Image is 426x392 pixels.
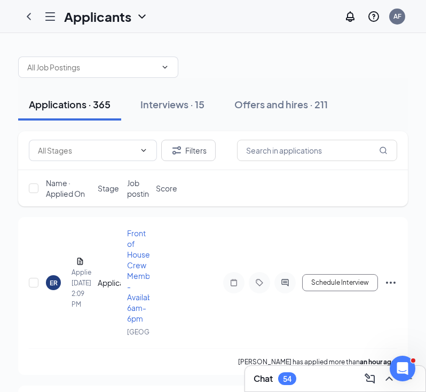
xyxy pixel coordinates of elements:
[361,370,378,387] button: ComposeMessage
[283,374,291,383] div: 54
[170,144,183,157] svg: Filter
[254,373,273,385] h3: Chat
[384,276,397,289] svg: Ellipses
[127,228,164,323] span: Front of House Crew Member - Availability 6am-6pm
[27,61,156,73] input: All Job Postings
[46,178,91,199] span: Name · Applied On
[364,372,376,385] svg: ComposeMessage
[279,278,291,287] svg: ActiveChat
[161,63,169,71] svg: ChevronDown
[393,12,401,21] div: AF
[50,278,58,287] div: ER
[22,10,35,23] svg: ChevronLeft
[161,140,216,161] button: Filter Filters
[29,98,111,111] div: Applications · 365
[127,328,195,336] span: [GEOGRAPHIC_DATA]
[98,183,119,194] span: Stage
[234,98,328,111] div: Offers and hires · 211
[238,357,397,366] p: [PERSON_NAME] has applied more than .
[140,98,204,111] div: Interviews · 15
[381,370,398,387] button: ChevronUp
[379,146,388,155] svg: MagnifyingGlass
[383,372,396,385] svg: ChevronUp
[44,10,57,23] svg: Hamburger
[253,278,266,287] svg: Tag
[98,277,121,288] div: Application
[302,274,378,291] button: Schedule Interview
[136,10,148,23] svg: ChevronDown
[367,10,380,23] svg: QuestionInfo
[237,140,397,161] input: Search in applications
[227,278,240,287] svg: Note
[156,183,177,194] span: Score
[139,146,148,155] svg: ChevronDown
[127,178,154,199] span: Job posting
[76,257,84,266] svg: Document
[38,145,135,156] input: All Stages
[64,7,131,26] h1: Applicants
[344,10,357,23] svg: Notifications
[360,358,396,366] b: an hour ago
[390,356,415,381] iframe: Intercom live chat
